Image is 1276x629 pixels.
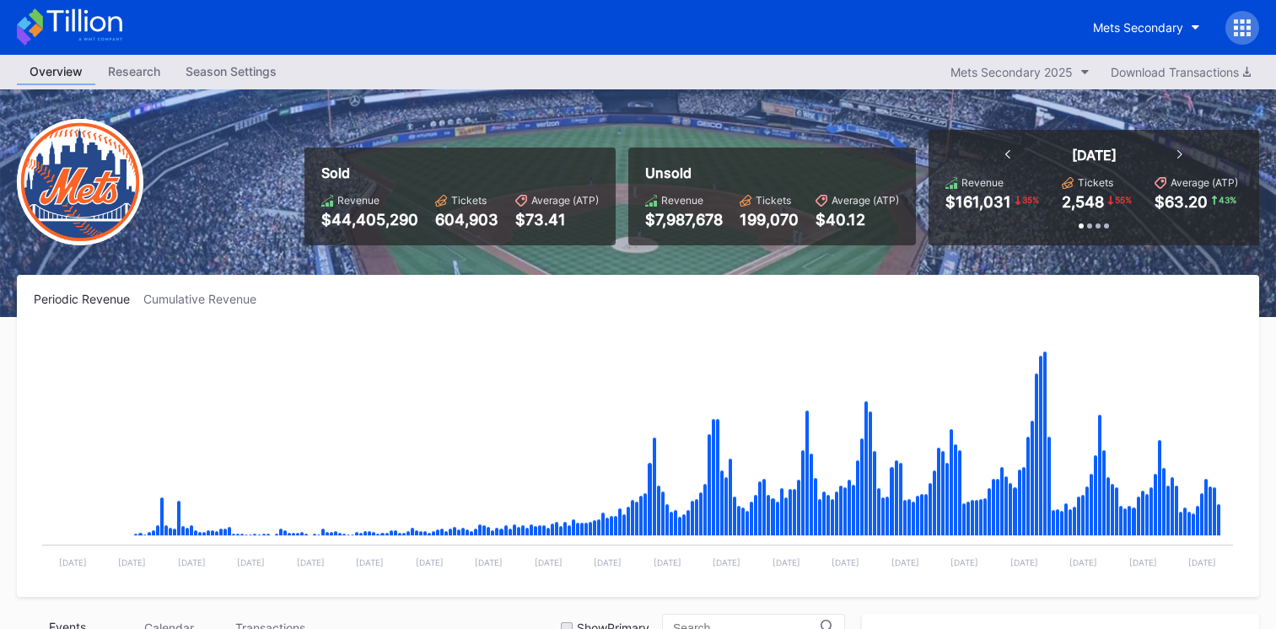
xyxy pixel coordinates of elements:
[1102,61,1259,83] button: Download Transactions
[816,211,899,228] div: $40.12
[661,194,703,207] div: Revenue
[451,194,487,207] div: Tickets
[1080,12,1213,43] button: Mets Secondary
[773,557,800,567] text: [DATE]
[1078,176,1113,189] div: Tickets
[961,176,1004,189] div: Revenue
[143,292,270,306] div: Cumulative Revenue
[515,211,599,228] div: $73.41
[1072,147,1117,164] div: [DATE]
[321,211,418,228] div: $44,405,290
[59,557,87,567] text: [DATE]
[118,557,146,567] text: [DATE]
[1069,557,1097,567] text: [DATE]
[173,59,289,83] div: Season Settings
[1155,193,1208,211] div: $63.20
[942,61,1098,83] button: Mets Secondary 2025
[832,557,859,567] text: [DATE]
[645,164,899,181] div: Unsold
[740,211,799,228] div: 199,070
[535,557,563,567] text: [DATE]
[1093,20,1183,35] div: Mets Secondary
[321,164,599,181] div: Sold
[594,557,622,567] text: [DATE]
[17,59,95,85] a: Overview
[1010,557,1038,567] text: [DATE]
[475,557,503,567] text: [DATE]
[297,557,325,567] text: [DATE]
[416,557,444,567] text: [DATE]
[1217,193,1238,207] div: 43 %
[178,557,206,567] text: [DATE]
[435,211,498,228] div: 604,903
[950,65,1073,79] div: Mets Secondary 2025
[337,194,380,207] div: Revenue
[756,194,791,207] div: Tickets
[950,557,978,567] text: [DATE]
[95,59,173,83] div: Research
[17,119,143,245] img: New-York-Mets-Transparent.png
[713,557,740,567] text: [DATE]
[645,211,723,228] div: $7,987,678
[356,557,384,567] text: [DATE]
[1129,557,1157,567] text: [DATE]
[1111,65,1251,79] div: Download Transactions
[1188,557,1216,567] text: [DATE]
[1062,193,1104,211] div: 2,548
[1020,193,1041,207] div: 35 %
[95,59,173,85] a: Research
[945,193,1011,211] div: $161,031
[832,194,899,207] div: Average (ATP)
[34,292,143,306] div: Periodic Revenue
[1171,176,1238,189] div: Average (ATP)
[173,59,289,85] a: Season Settings
[34,327,1241,580] svg: Chart title
[237,557,265,567] text: [DATE]
[531,194,599,207] div: Average (ATP)
[654,557,681,567] text: [DATE]
[891,557,919,567] text: [DATE]
[1113,193,1133,207] div: 55 %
